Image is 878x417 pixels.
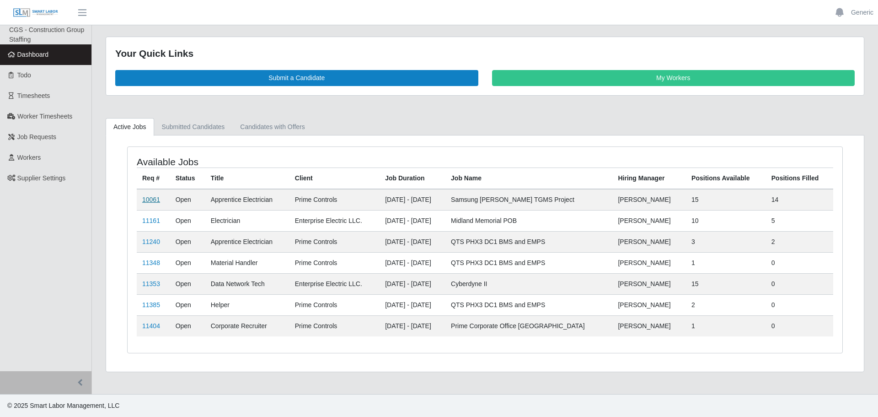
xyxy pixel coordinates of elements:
[612,168,686,189] th: Hiring Manager
[13,8,59,18] img: SLM Logo
[612,231,686,252] td: [PERSON_NAME]
[289,252,380,273] td: Prime Controls
[205,168,289,189] th: Title
[766,189,833,211] td: 14
[115,46,855,61] div: Your Quick Links
[445,294,612,315] td: QTS PHX3 DC1 BMS and EMPS
[686,294,766,315] td: 2
[445,210,612,231] td: Midland Memorial POB
[851,8,873,17] a: Generic
[170,273,205,294] td: Open
[445,273,612,294] td: Cyberdyne II
[205,294,289,315] td: Helper
[289,294,380,315] td: Prime Controls
[612,189,686,211] td: [PERSON_NAME]
[17,92,50,99] span: Timesheets
[205,315,289,336] td: Corporate Recruiter
[205,210,289,231] td: Electrician
[142,217,160,224] a: 11161
[380,231,445,252] td: [DATE] - [DATE]
[205,273,289,294] td: Data Network Tech
[154,118,233,136] a: Submitted Candidates
[170,210,205,231] td: Open
[289,168,380,189] th: Client
[445,168,612,189] th: Job Name
[380,315,445,336] td: [DATE] - [DATE]
[686,231,766,252] td: 3
[686,252,766,273] td: 1
[106,118,154,136] a: Active Jobs
[205,252,289,273] td: Material Handler
[17,133,57,141] span: Job Requests
[289,231,380,252] td: Prime Controls
[137,156,419,168] h4: Available Jobs
[445,231,612,252] td: QTS PHX3 DC1 BMS and EMPS
[766,231,833,252] td: 2
[686,210,766,231] td: 10
[612,210,686,231] td: [PERSON_NAME]
[380,252,445,273] td: [DATE] - [DATE]
[9,26,84,43] span: CGS - Construction Group Staffing
[17,113,72,120] span: Worker Timesheets
[766,252,833,273] td: 0
[686,189,766,211] td: 15
[170,252,205,273] td: Open
[17,154,41,161] span: Workers
[686,168,766,189] th: Positions Available
[445,189,612,211] td: Samsung [PERSON_NAME] TGMS Project
[142,301,160,309] a: 11385
[380,189,445,211] td: [DATE] - [DATE]
[380,210,445,231] td: [DATE] - [DATE]
[7,402,119,409] span: © 2025 Smart Labor Management, LLC
[17,174,66,182] span: Supplier Settings
[766,210,833,231] td: 5
[289,315,380,336] td: Prime Controls
[445,315,612,336] td: Prime Corporate Office [GEOGRAPHIC_DATA]
[445,252,612,273] td: QTS PHX3 DC1 BMS and EMPS
[137,168,170,189] th: Req #
[289,210,380,231] td: Enterprise Electric LLC.
[686,273,766,294] td: 15
[612,294,686,315] td: [PERSON_NAME]
[380,168,445,189] th: Job Duration
[766,315,833,336] td: 0
[766,294,833,315] td: 0
[142,322,160,330] a: 11404
[612,252,686,273] td: [PERSON_NAME]
[612,273,686,294] td: [PERSON_NAME]
[205,231,289,252] td: Apprentice Electrician
[232,118,312,136] a: Candidates with Offers
[170,189,205,211] td: Open
[170,231,205,252] td: Open
[686,315,766,336] td: 1
[766,168,833,189] th: Positions Filled
[492,70,855,86] a: My Workers
[380,294,445,315] td: [DATE] - [DATE]
[142,259,160,266] a: 11348
[170,315,205,336] td: Open
[380,273,445,294] td: [DATE] - [DATE]
[142,238,160,245] a: 11240
[170,168,205,189] th: Status
[612,315,686,336] td: [PERSON_NAME]
[17,71,31,79] span: Todo
[766,273,833,294] td: 0
[142,196,160,203] a: 10061
[289,273,380,294] td: Enterprise Electric LLC.
[115,70,478,86] a: Submit a Candidate
[170,294,205,315] td: Open
[289,189,380,211] td: Prime Controls
[205,189,289,211] td: Apprentice Electrician
[17,51,49,58] span: Dashboard
[142,280,160,287] a: 11353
